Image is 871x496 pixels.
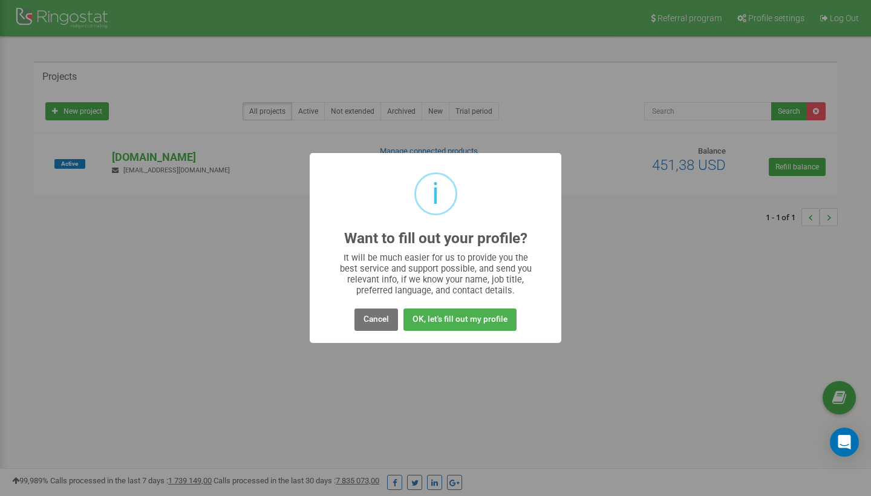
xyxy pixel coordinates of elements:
div: i [432,174,439,214]
div: Open Intercom Messenger [830,428,859,457]
h2: Want to fill out your profile? [344,230,527,247]
button: OK, let's fill out my profile [403,308,517,331]
div: It will be much easier for us to provide you the best service and support possible, and send you ... [334,252,538,296]
button: Cancel [354,308,398,331]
